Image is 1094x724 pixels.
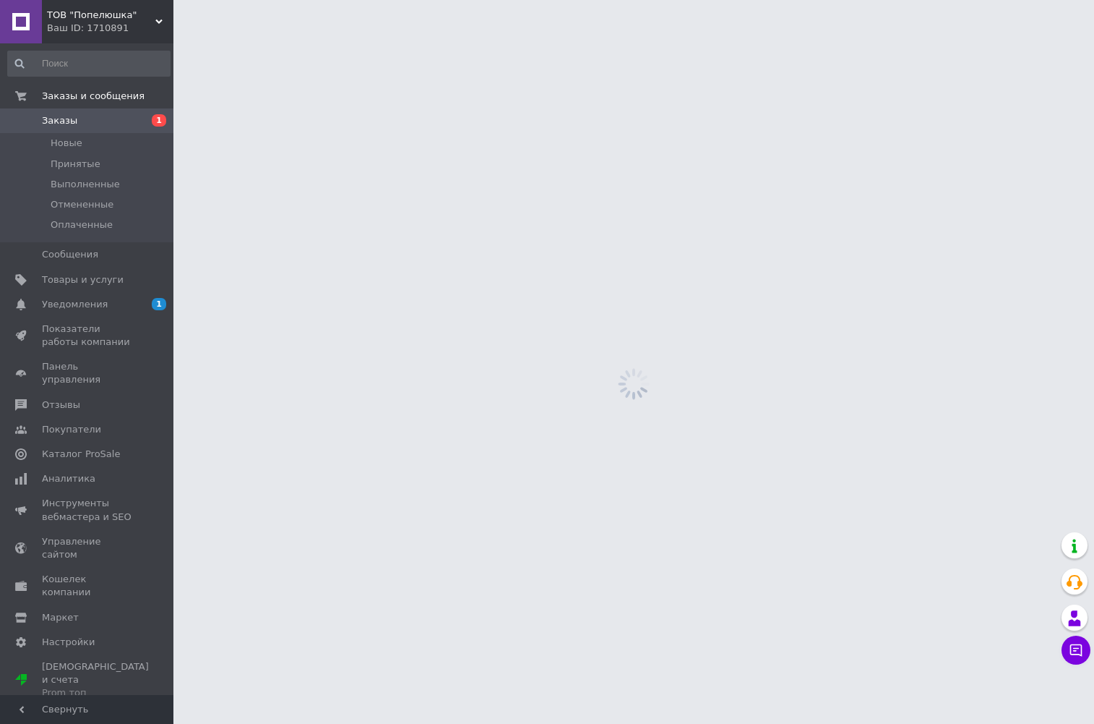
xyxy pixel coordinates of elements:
[42,497,134,523] span: Инструменты вебмастера и SEO
[614,365,653,404] img: spinner_grey-bg-hcd09dd2d8f1a785e3413b09b97f8118e7.gif
[51,137,82,150] span: Новые
[42,323,134,349] span: Показатели работы компании
[42,90,145,103] span: Заказы и сообщения
[42,298,108,311] span: Уведомления
[51,198,113,211] span: Отмененные
[47,9,155,22] span: ТОВ "Попелюшка"
[51,158,100,171] span: Принятые
[42,423,101,436] span: Покупатели
[42,535,134,561] span: Управление сайтом
[1061,636,1090,665] button: Чат с покупателем
[51,178,120,191] span: Выполненные
[42,636,95,649] span: Настройки
[42,472,95,485] span: Аналитика
[42,273,124,286] span: Товары и услуги
[42,248,98,261] span: Сообщения
[152,298,166,310] span: 1
[42,573,134,599] span: Кошелек компании
[42,399,80,412] span: Отзывы
[47,22,173,35] div: Ваш ID: 1710891
[42,660,149,700] span: [DEMOGRAPHIC_DATA] и счета
[42,360,134,386] span: Панель управления
[42,611,79,624] span: Маркет
[42,114,77,127] span: Заказы
[7,51,171,77] input: Поиск
[42,686,149,699] div: Prom топ
[42,448,120,461] span: Каталог ProSale
[51,218,113,231] span: Оплаченные
[152,114,166,127] span: 1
